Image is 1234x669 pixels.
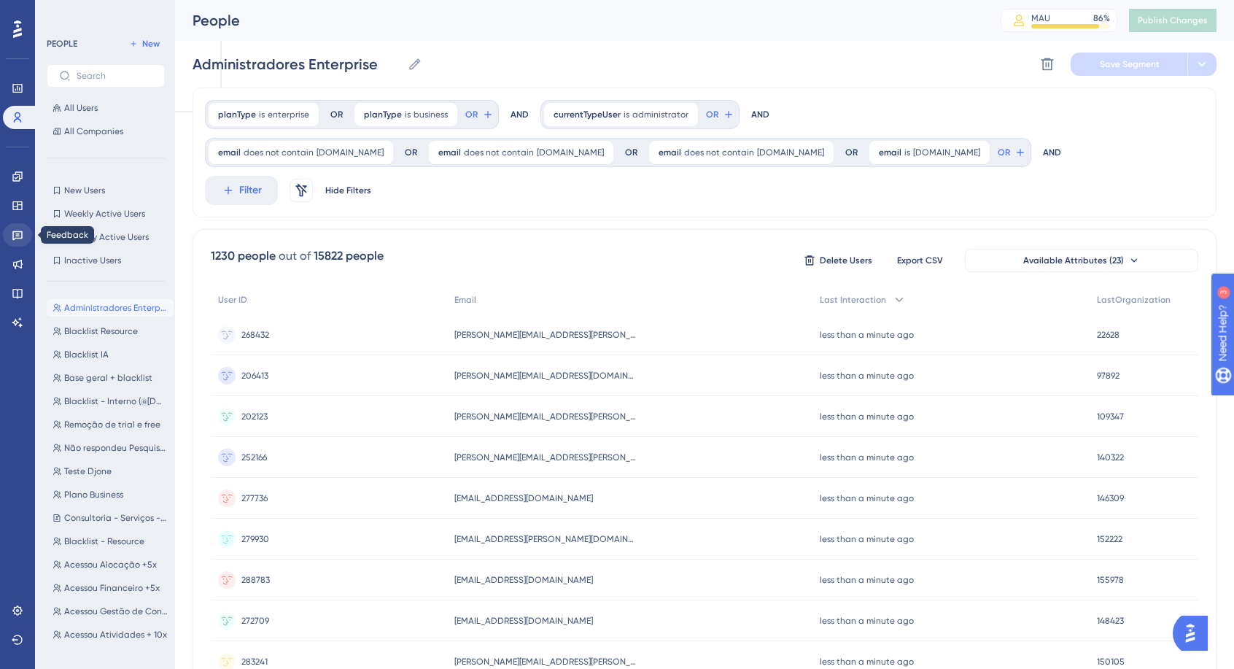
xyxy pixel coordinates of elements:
[820,452,914,463] time: less than a minute ago
[47,182,165,199] button: New Users
[454,411,637,422] span: [PERSON_NAME][EMAIL_ADDRESS][PERSON_NAME][DOMAIN_NAME]
[47,486,174,503] button: Plano Business
[241,533,269,545] span: 279930
[625,147,637,158] div: OR
[205,176,278,205] button: Filter
[632,109,688,120] span: administrator
[1129,9,1216,32] button: Publish Changes
[330,109,343,120] div: OR
[845,147,858,158] div: OR
[1023,255,1124,266] span: Available Attributes (23)
[77,71,152,81] input: Search
[241,411,268,422] span: 202123
[537,147,604,158] span: [DOMAIN_NAME]
[405,147,417,158] div: OR
[64,489,123,500] span: Plano Business
[454,615,593,627] span: [EMAIL_ADDRESS][DOMAIN_NAME]
[64,372,152,384] span: Base geral + blacklist
[47,123,165,140] button: All Companies
[1097,574,1124,586] span: 155978
[965,249,1198,272] button: Available Attributes (23)
[47,463,174,480] button: Teste Djone
[1071,53,1187,76] button: Save Segment
[706,109,718,120] span: OR
[879,147,901,158] span: email
[883,249,956,272] button: Export CSV
[704,103,736,126] button: OR
[142,38,160,50] span: New
[64,535,144,547] span: Blacklist - Resource
[1043,138,1061,167] div: AND
[659,147,681,158] span: email
[314,247,384,265] div: 15822 people
[454,656,637,668] span: [PERSON_NAME][EMAIL_ADDRESS][PERSON_NAME][DOMAIN_NAME]
[47,369,174,387] button: Base geral + blacklist
[47,416,174,433] button: Remoção de trial e free
[64,255,121,266] span: Inactive Users
[624,109,629,120] span: is
[820,411,914,422] time: less than a minute ago
[802,249,874,272] button: Delete Users
[820,294,886,306] span: Last Interaction
[511,100,529,129] div: AND
[64,582,160,594] span: Acessou Financeiro +5x
[820,575,914,585] time: less than a minute ago
[64,185,105,196] span: New Users
[64,325,138,337] span: Blacklist Resource
[47,228,165,246] button: Monthly Active Users
[218,294,247,306] span: User ID
[414,109,448,120] span: business
[897,255,943,266] span: Export CSV
[820,534,914,544] time: less than a minute ago
[454,370,637,382] span: [PERSON_NAME][EMAIL_ADDRESS][DOMAIN_NAME]
[64,349,109,360] span: Blacklist IA
[996,141,1028,164] button: OR
[64,465,112,477] span: Teste Djone
[913,147,980,158] span: [DOMAIN_NAME]
[218,147,241,158] span: email
[64,629,167,641] span: Acessou Atividades + 10x
[244,147,314,158] span: does not contain
[1097,615,1124,627] span: 148423
[64,512,168,524] span: Consultoria - Serviços - Serviços de TI
[751,100,769,129] div: AND
[1097,492,1124,504] span: 146309
[1093,12,1110,24] div: 86 %
[757,147,824,158] span: [DOMAIN_NAME]
[241,615,269,627] span: 272709
[820,255,872,266] span: Delete Users
[64,231,149,243] span: Monthly Active Users
[820,616,914,626] time: less than a minute ago
[554,109,621,120] span: currentTypeUser
[47,392,174,410] button: Blacklist - Interno (@[DOMAIN_NAME])
[64,102,98,114] span: All Users
[47,579,174,597] button: Acessou Financeiro +5x
[218,109,256,120] span: planType
[1097,411,1124,422] span: 109347
[1097,656,1125,668] span: 150105
[405,109,411,120] span: is
[241,370,268,382] span: 206413
[47,252,165,269] button: Inactive Users
[684,147,754,158] span: does not contain
[47,439,174,457] button: Não respondeu Pesquisa Analytics - Detalhes do indicador
[101,7,106,19] div: 3
[1097,294,1171,306] span: LastOrganization
[47,626,174,643] button: Acessou Atividades + 10x
[47,99,165,117] button: All Users
[364,109,402,120] span: planType
[317,147,384,158] span: [DOMAIN_NAME]
[998,147,1010,158] span: OR
[1138,15,1208,26] span: Publish Changes
[464,147,534,158] span: does not contain
[241,656,268,668] span: 283241
[268,109,309,120] span: enterprise
[259,109,265,120] span: is
[1097,533,1122,545] span: 152222
[438,147,461,158] span: email
[1173,611,1216,655] iframe: UserGuiding AI Assistant Launcher
[124,35,165,53] button: New
[211,247,276,265] div: 1230 people
[47,346,174,363] button: Blacklist IA
[64,395,168,407] span: Blacklist - Interno (@[DOMAIN_NAME])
